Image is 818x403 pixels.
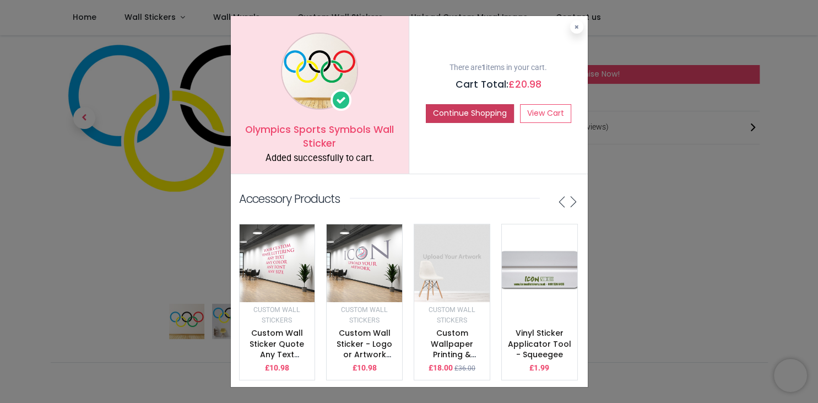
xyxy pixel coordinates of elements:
div: Added successfully to cart. [239,152,400,165]
a: Custom Wall Sticker - Logo or Artwork Printing - Upload your design [337,327,392,393]
img: image_512 [502,224,577,313]
h5: Cart Total: [418,78,579,92]
p: There are items in your cart. [418,62,579,73]
p: Accessory Products [239,191,340,207]
a: Vinyl Sticker Applicator Tool - Squeegee [508,327,571,360]
a: Custom Wall Sticker Quote Any Text & Colour - Vinyl Lettering [245,327,308,381]
small: Custom Wall Stickers [429,306,475,325]
img: image_512 [414,224,490,302]
img: image_512 [240,224,315,302]
b: 1 [481,63,486,72]
p: £ [265,363,289,374]
a: Custom Wallpaper Printing & Custom Wall Murals [426,327,478,381]
h5: Olympics Sports Symbols Wall Sticker [239,123,400,150]
button: Continue Shopping [426,104,514,123]
img: image_1024 [281,33,358,110]
span: 18.00 [433,363,453,372]
small: £ [454,364,475,373]
a: Custom Wall Stickers [341,305,388,325]
span: 36.00 [458,364,475,372]
small: Custom Wall Stickers [253,306,300,325]
span: £ [508,78,541,91]
a: Custom Wall Stickers [429,305,475,325]
span: 1.99 [534,363,549,372]
small: Custom Wall Stickers [341,306,388,325]
p: £ [429,363,453,374]
p: £ [529,363,549,374]
span: 10.98 [269,363,289,372]
img: image_512 [327,224,402,302]
p: £ [353,363,377,374]
a: Custom Wall Stickers [253,305,300,325]
span: 20.98 [515,78,541,91]
span: 10.98 [357,363,377,372]
a: View Cart [520,104,571,123]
